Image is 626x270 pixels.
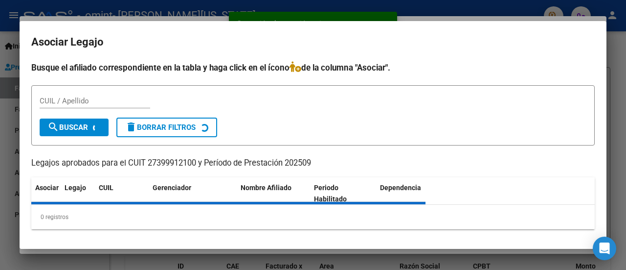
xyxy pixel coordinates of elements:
mat-icon: delete [125,121,137,133]
div: Open Intercom Messenger [593,237,616,260]
span: Nombre Afiliado [241,184,291,192]
h4: Busque el afiliado correspondiente en la tabla y haga click en el ícono de la columna "Asociar". [31,61,595,74]
datatable-header-cell: CUIL [95,177,149,210]
span: Dependencia [380,184,421,192]
span: Borrar Filtros [125,123,196,132]
datatable-header-cell: Asociar [31,177,61,210]
span: Legajo [65,184,86,192]
span: Gerenciador [153,184,191,192]
datatable-header-cell: Periodo Habilitado [310,177,376,210]
span: Periodo Habilitado [314,184,347,203]
div: 0 registros [31,205,595,229]
button: Borrar Filtros [116,118,217,137]
span: CUIL [99,184,113,192]
mat-icon: search [47,121,59,133]
span: Asociar [35,184,59,192]
span: Buscar [47,123,88,132]
datatable-header-cell: Nombre Afiliado [237,177,310,210]
p: Legajos aprobados para el CUIT 27399912100 y Período de Prestación 202509 [31,157,595,170]
h2: Asociar Legajo [31,33,595,51]
datatable-header-cell: Dependencia [376,177,449,210]
datatable-header-cell: Gerenciador [149,177,237,210]
button: Buscar [40,119,109,136]
datatable-header-cell: Legajo [61,177,95,210]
